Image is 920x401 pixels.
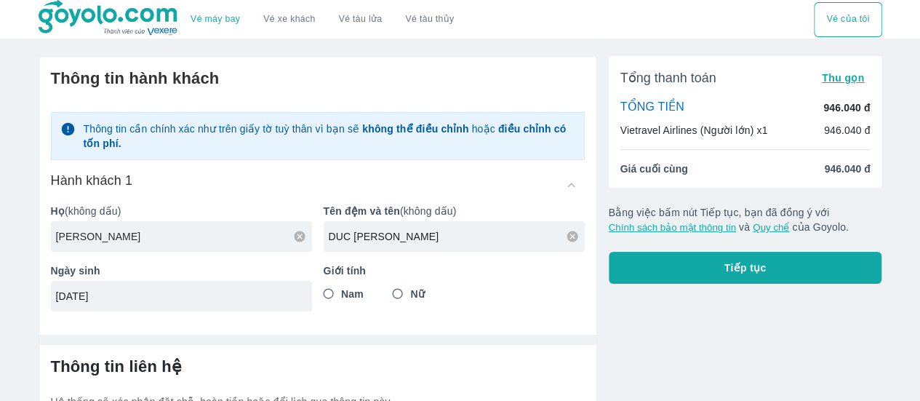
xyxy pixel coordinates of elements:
button: Thu gọn [816,68,871,88]
p: 946.040 đ [823,100,870,115]
a: Vé máy bay [191,14,240,25]
input: Ví dụ: NGUYEN [56,229,312,244]
input: Ví dụ: VAN A [329,229,585,244]
a: Vé xe khách [263,14,315,25]
b: Tên đệm và tên [324,205,400,217]
h6: Hành khách 1 [51,172,133,189]
button: Quy chế [753,222,789,233]
p: TỔNG TIỀN [620,100,684,116]
button: Vé tàu thủy [393,2,465,37]
p: Bằng việc bấm nút Tiếp tục, bạn đã đồng ý với và của Goyolo. [609,205,882,234]
p: (không dấu) [324,204,585,218]
span: Nam [341,287,364,301]
p: 946.040 đ [824,123,871,138]
a: Vé tàu lửa [327,2,394,37]
strong: không thể điều chỉnh [362,123,468,135]
input: Ví dụ: 31/12/1990 [56,289,297,303]
span: Nữ [410,287,424,301]
span: 946.040 đ [824,162,870,176]
p: Thông tin cần chính xác như trên giấy tờ tuỳ thân vì bạn sẽ hoặc [83,122,575,151]
p: Ngày sinh [51,263,312,278]
h6: Thông tin liên hệ [51,357,585,377]
p: Vietravel Airlines (Người lớn) x1 [620,123,768,138]
div: choose transportation mode [179,2,465,37]
span: Giá cuối cùng [620,162,688,176]
div: choose transportation mode [814,2,881,37]
span: Tổng thanh toán [620,69,716,87]
button: Vé của tôi [814,2,881,37]
button: Tiếp tục [609,252,882,284]
h6: Thông tin hành khách [51,68,585,89]
span: Thu gọn [822,72,865,84]
span: Tiếp tục [724,261,767,275]
button: Chính sách bảo mật thông tin [609,222,736,233]
b: Họ [51,205,65,217]
p: Giới tính [324,263,585,278]
p: (không dấu) [51,204,312,218]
